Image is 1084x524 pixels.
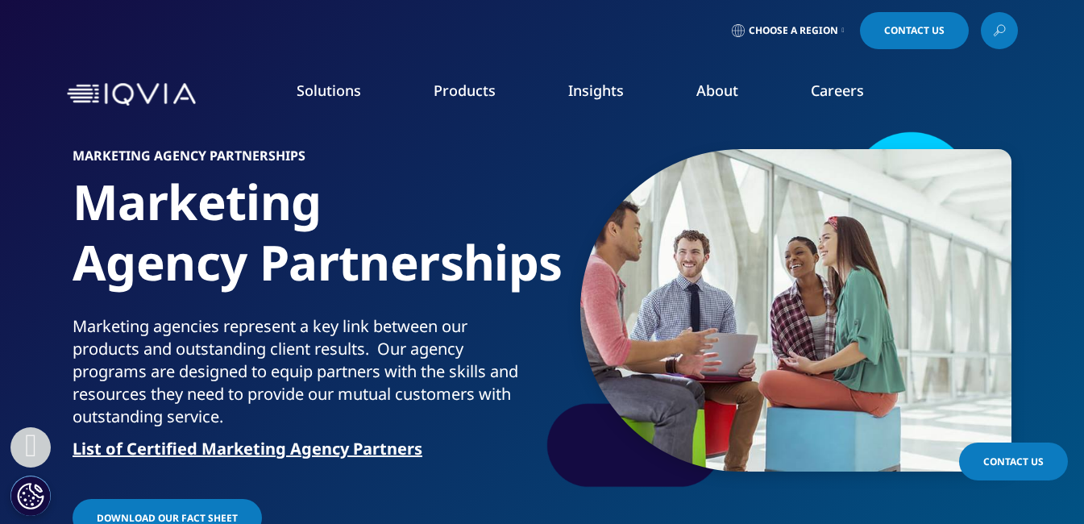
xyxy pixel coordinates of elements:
a: Solutions [297,81,361,100]
span: Contact Us [983,455,1044,468]
a: About [696,81,738,100]
span: Contact Us [884,26,945,35]
span: Choose a Region [749,24,838,37]
a: Careers [811,81,864,100]
button: Cookies Settings [10,476,51,516]
a: Contact Us [860,12,969,49]
img: 054_casual-meeting.jpg [580,149,1011,472]
a: Products [434,81,496,100]
nav: Primary [202,56,1018,132]
p: Marketing agencies represent a key link between our products and outstanding client results. Our ... [73,315,536,438]
img: IQVIA Healthcare Information Technology and Pharma Clinical Research Company [67,83,196,106]
a: List of Certified Marketing Agency Partners [73,438,422,460]
a: Contact Us [959,443,1068,480]
h1: Marketing Agency Partnerships [73,172,536,315]
a: Insights [568,81,624,100]
h6: Marketing Agency Partnerships [73,149,536,172]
